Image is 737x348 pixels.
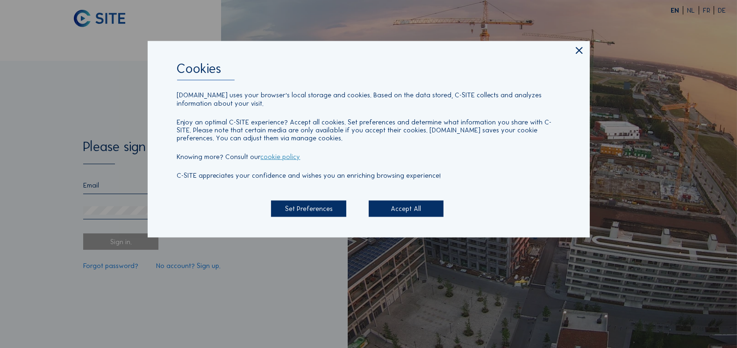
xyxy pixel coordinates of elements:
[177,91,560,108] p: [DOMAIN_NAME] uses your browser's local storage and cookies. Based on the data stored, C-SITE col...
[177,118,560,142] p: Enjoy an optimal C-SITE experience? Accept all cookies. Set preferences and determine what inform...
[177,62,560,80] div: Cookies
[177,153,560,161] p: Knowing more? Consult our
[260,152,300,161] a: cookie policy
[177,171,560,179] p: C-SITE appreciates your confidence and wishes you an enriching browsing experience!
[369,200,444,217] div: Accept All
[271,200,346,217] div: Set Preferences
